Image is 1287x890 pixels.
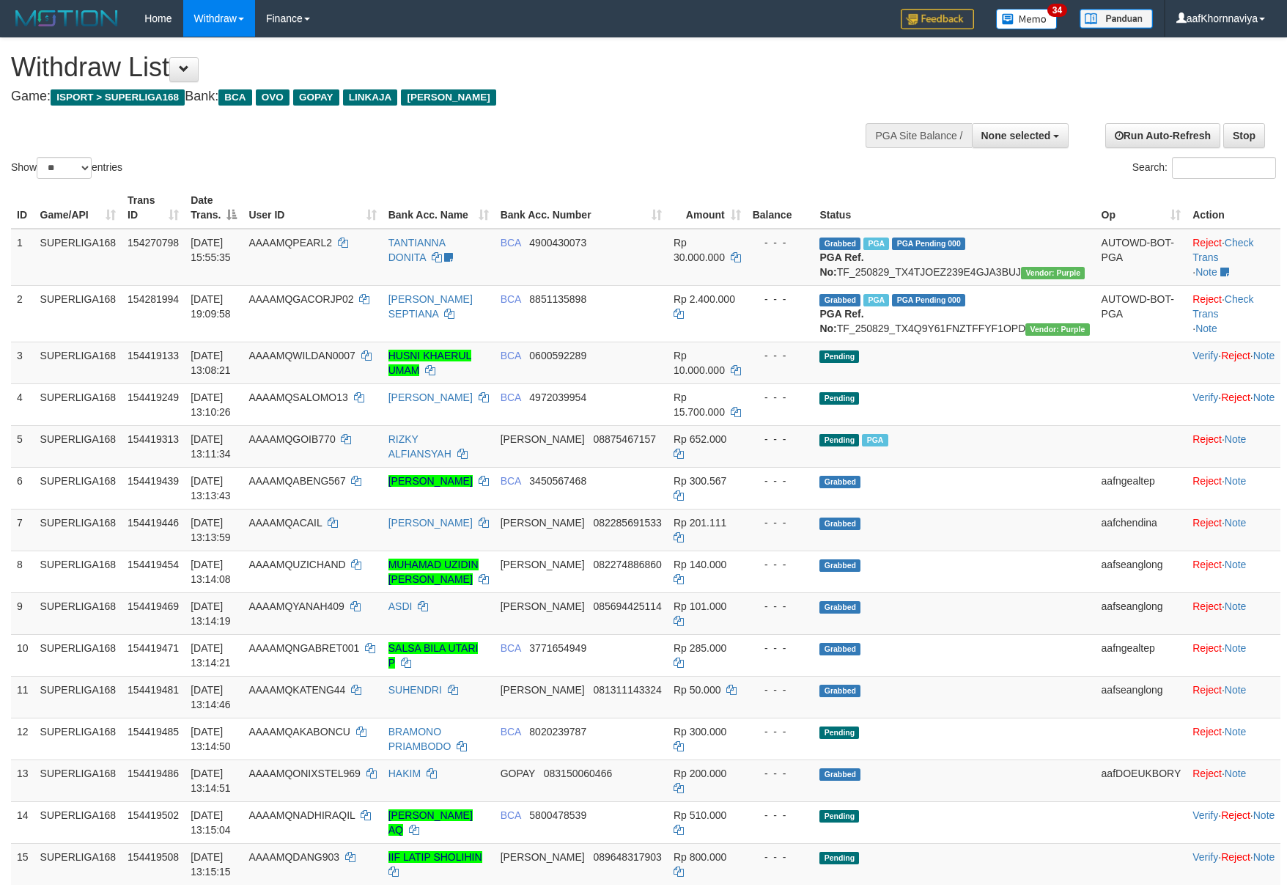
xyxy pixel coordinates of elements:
img: MOTION_logo.png [11,7,122,29]
td: · · [1187,342,1280,383]
a: SALSA BILA UTARI P [388,642,479,669]
span: Copy 082274886860 to clipboard [593,559,661,570]
span: BCA [501,809,521,821]
a: Reject [1192,293,1222,305]
th: Bank Acc. Name: activate to sort column ascending [383,187,495,229]
div: - - - [753,724,808,739]
td: SUPERLIGA168 [34,843,122,885]
span: [DATE] 13:14:50 [191,726,231,752]
a: Run Auto-Refresh [1105,123,1220,148]
span: [DATE] 13:14:51 [191,768,231,794]
span: BCA [501,350,521,361]
td: SUPERLIGA168 [34,383,122,425]
div: - - - [753,766,808,781]
a: IIF LATIP SHOLIHIN [388,851,482,863]
button: None selected [972,123,1069,148]
span: Copy 083150060466 to clipboard [544,768,612,779]
td: 4 [11,383,34,425]
span: Rp 140.000 [674,559,726,570]
img: Feedback.jpg [901,9,974,29]
span: [PERSON_NAME] [501,851,585,863]
span: Pending [819,727,859,739]
h4: Game: Bank: [11,89,844,104]
a: Note [1253,809,1275,821]
td: · [1187,467,1280,509]
span: AAAAMQPEARL2 [248,237,332,249]
a: Reject [1192,559,1222,570]
a: Note [1225,475,1247,487]
span: AAAAMQDANG903 [248,851,339,863]
span: [PERSON_NAME] [501,600,585,612]
a: Check Trans [1192,237,1253,263]
span: 34 [1047,4,1067,17]
a: Note [1225,684,1247,696]
div: - - - [753,348,808,363]
span: Rp 101.000 [674,600,726,612]
a: Reject [1192,475,1222,487]
th: Date Trans.: activate to sort column descending [185,187,243,229]
span: Rp 200.000 [674,768,726,779]
td: AUTOWD-BOT-PGA [1096,285,1187,342]
a: Check Trans [1192,293,1253,320]
th: Amount: activate to sort column ascending [668,187,747,229]
span: 154419481 [128,684,179,696]
span: BCA [501,642,521,654]
span: Rp 50.000 [674,684,721,696]
td: aafngealtep [1096,467,1187,509]
span: Copy 4900430073 to clipboard [529,237,586,249]
td: · [1187,676,1280,718]
td: SUPERLIGA168 [34,342,122,383]
td: 7 [11,509,34,551]
span: Vendor URL: https://trx4.1velocity.biz [1021,267,1085,279]
span: AAAAMQUZICHAND [248,559,345,570]
td: SUPERLIGA168 [34,509,122,551]
a: Note [1225,642,1247,654]
span: GOPAY [501,768,535,779]
span: PGA Pending [892,238,965,250]
span: [DATE] 13:14:19 [191,600,231,627]
span: 154419313 [128,433,179,445]
td: aafDOEUKBORY [1096,760,1187,801]
span: Pending [819,350,859,363]
span: 154419502 [128,809,179,821]
a: MUHAMAD UZIDIN [PERSON_NAME] [388,559,479,585]
td: 13 [11,760,34,801]
td: SUPERLIGA168 [34,425,122,467]
a: HUSNI KHAERUL UMAM [388,350,472,376]
span: [DATE] 15:55:35 [191,237,231,263]
td: aafseanglong [1096,551,1187,592]
span: AAAAMQYANAH409 [248,600,344,612]
span: [DATE] 13:14:46 [191,684,231,710]
span: 154281994 [128,293,179,305]
span: Copy 081311143324 to clipboard [593,684,661,696]
span: PGA Pending [892,294,965,306]
a: [PERSON_NAME] [388,517,473,529]
span: Rp 10.000.000 [674,350,725,376]
th: Game/API: activate to sort column ascending [34,187,122,229]
div: - - - [753,390,808,405]
td: SUPERLIGA168 [34,676,122,718]
a: Note [1225,768,1247,779]
td: SUPERLIGA168 [34,634,122,676]
span: Marked by aafounsreynich [862,434,888,446]
span: BCA [501,391,521,403]
td: · [1187,760,1280,801]
th: Status [814,187,1095,229]
span: Grabbed [819,518,860,530]
a: Note [1225,517,1247,529]
span: Grabbed [819,643,860,655]
span: Rp 2.400.000 [674,293,735,305]
span: [DATE] 13:15:15 [191,851,231,878]
span: GOPAY [293,89,339,106]
th: Trans ID: activate to sort column ascending [122,187,185,229]
td: 5 [11,425,34,467]
img: panduan.png [1080,9,1153,29]
span: Rp 300.567 [674,475,726,487]
a: Reject [1192,642,1222,654]
span: 154419508 [128,851,179,863]
td: 10 [11,634,34,676]
td: · [1187,718,1280,760]
th: ID [11,187,34,229]
a: HAKIM [388,768,421,779]
select: Showentries [37,157,92,179]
